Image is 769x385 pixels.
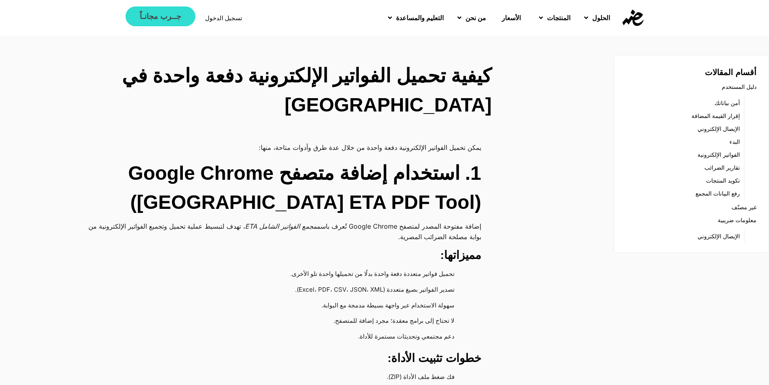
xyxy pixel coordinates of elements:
span: الأسعار [502,13,521,23]
a: البدء [729,136,740,147]
p: إضافة مفتوحة المصدر لمتصفح Google Chrome تُعرف باسم ، تهدف لتبسيط عملية تحميل وتجميع الفواتير الإ... [79,221,481,242]
a: دليل المستخدم [722,81,756,93]
h3: خطوات تثبيت الأداة: [79,351,481,366]
a: تكويد المنتجات [706,175,740,186]
a: الفواتير الإلكترونية [698,149,740,160]
h3: مميزاتها: [79,248,481,263]
a: من نحن [449,7,492,28]
a: تسجيل الدخول [205,15,242,21]
a: التعليم والمساعدة [380,7,449,28]
a: الإيصال الإلكتروني [698,231,740,242]
a: غير مصنّف [731,202,756,213]
p: يمكن تحميل الفواتير الإلكترونية دفعة واحدة من خلال عدة طرق وأدوات متاحة، منها: [79,142,481,153]
a: الإيصال الإلكتروني [698,123,740,135]
h2: 1. استخدام إضافة متصفح Google Chrome ([GEOGRAPHIC_DATA] ETA PDF Tool) [79,159,481,217]
a: الحلول [576,7,616,28]
li: تصدير الفواتير بصيغ متعددة (Excel، PDF، CSV، JSON، XML). [87,282,465,298]
a: أمن بياناتك [715,97,740,109]
em: مجمع الفواتير الشامل ETA [245,222,317,230]
h2: كيفية تحميل الفواتير الإلكترونية دفعة واحدة في [GEOGRAPHIC_DATA] [89,61,492,120]
span: الحلول [592,13,610,23]
a: المنتجات [531,7,576,28]
span: التعليم والمساعدة [396,13,444,23]
a: معلومات ضريبية [718,215,756,226]
a: الأسعار [492,7,531,28]
img: eDariba [622,10,643,26]
a: تقارير الضرائب [704,162,740,173]
a: رفع البيانات المجمع [696,188,740,199]
span: جــرب مجانـاً [140,13,181,20]
a: جــرب مجانـاً [126,6,195,26]
li: تحميل فواتير متعددة دفعة واحدة بدلًا من تحميلها واحدة تلو الأخرى. [87,267,465,282]
li: سهولة الاستخدام عبر واجهة بسيطة مدمجة مع البوابة. [87,298,465,314]
li: لا تحتاج إلى برامج معقدة؛ مجرد إضافة للمتصفح. [87,313,465,329]
a: إقرار القيمة المضافة [691,110,740,122]
li: دعم مجتمعي وتحديثات مستمرة للأداة. [87,329,465,345]
span: المنتجات [547,13,570,23]
span: من نحن [465,13,486,23]
strong: أقسام المقالات [705,68,756,77]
